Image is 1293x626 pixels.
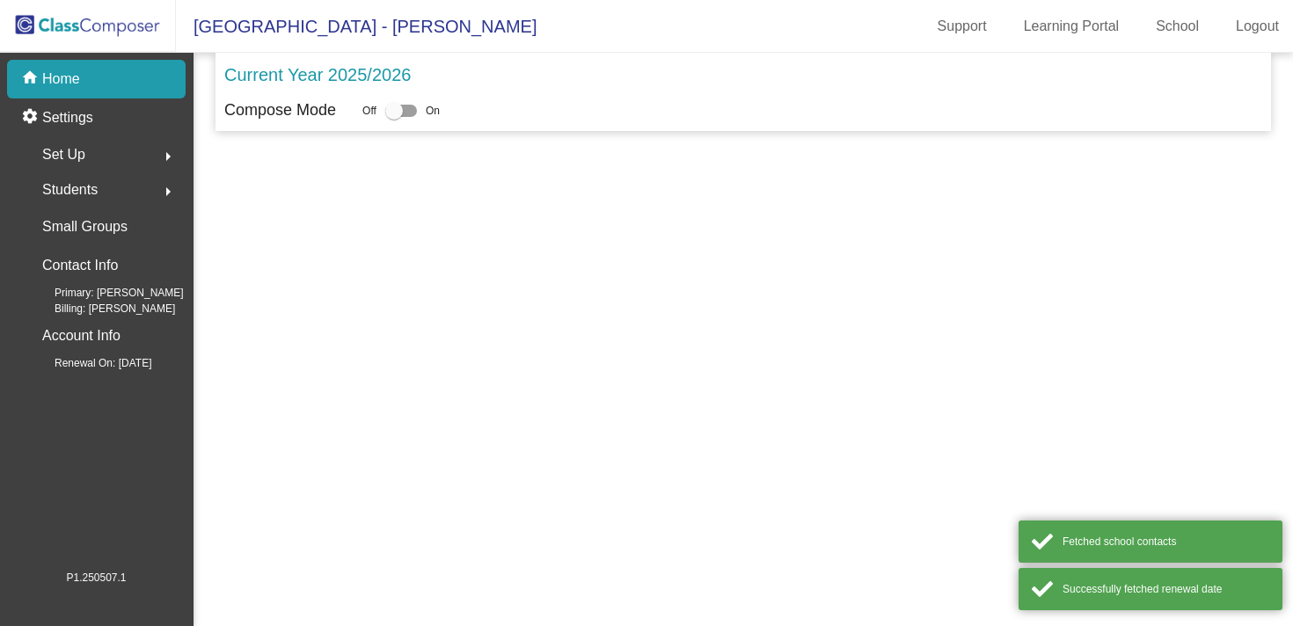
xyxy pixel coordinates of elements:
p: Contact Info [42,253,118,278]
mat-icon: settings [21,107,42,128]
mat-icon: home [21,69,42,90]
span: Set Up [42,142,85,167]
a: School [1142,12,1213,40]
div: Successfully fetched renewal date [1063,581,1269,597]
p: Small Groups [42,215,128,239]
p: Account Info [42,324,121,348]
span: Students [42,178,98,202]
mat-icon: arrow_right [157,181,179,202]
div: Fetched school contacts [1063,534,1269,550]
p: Settings [42,107,93,128]
p: Current Year 2025/2026 [224,62,411,88]
span: Off [362,103,376,119]
span: Billing: [PERSON_NAME] [26,301,175,317]
mat-icon: arrow_right [157,146,179,167]
span: Renewal On: [DATE] [26,355,151,371]
span: [GEOGRAPHIC_DATA] - [PERSON_NAME] [176,12,537,40]
span: Primary: [PERSON_NAME] [26,285,184,301]
p: Home [42,69,80,90]
p: Compose Mode [224,98,336,122]
span: On [426,103,440,119]
a: Support [924,12,1001,40]
a: Logout [1222,12,1293,40]
a: Learning Portal [1010,12,1134,40]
